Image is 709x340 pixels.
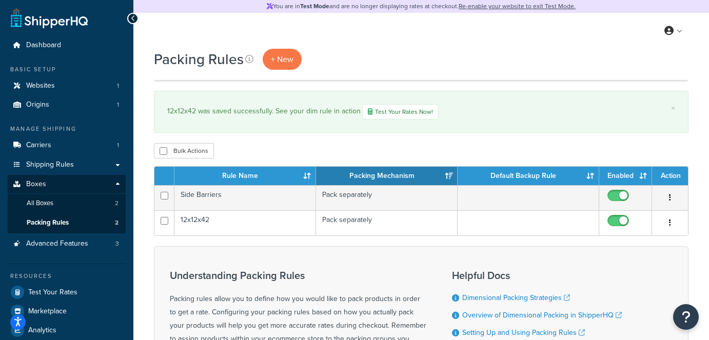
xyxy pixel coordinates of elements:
a: Carriers 1 [8,136,126,155]
div: 12x12x42 was saved successfully. See your dim rule in action [167,104,675,119]
td: Pack separately [316,210,458,235]
span: Test Your Rates [28,288,77,297]
span: + New [271,53,293,65]
a: × [671,104,675,112]
span: 1 [117,82,119,90]
th: Rule Name: activate to sort column ascending [174,167,316,185]
a: Test Your Rates [8,283,126,302]
a: Dimensional Packing Strategies [462,292,570,303]
a: Analytics [8,321,126,339]
span: Origins [26,101,49,109]
th: Packing Mechanism: activate to sort column ascending [316,167,458,185]
span: Boxes [26,180,46,189]
a: Websites 1 [8,76,126,95]
span: Shipping Rules [26,161,74,169]
span: Advanced Features [26,239,88,248]
a: Origins 1 [8,95,126,114]
a: Shipping Rules [8,155,126,174]
span: Marketplace [28,307,67,316]
a: Advanced Features 3 [8,234,126,253]
span: All Boxes [27,199,53,208]
a: Packing Rules 2 [8,213,126,232]
span: Analytics [28,326,56,335]
a: Boxes [8,175,126,194]
h3: Understanding Packing Rules [170,270,426,281]
span: Dashboard [26,41,61,50]
div: Manage Shipping [8,125,126,133]
h1: Packing Rules [154,49,244,69]
a: Overview of Dimensional Packing in ShipperHQ [462,310,622,321]
li: Advanced Features [8,234,126,253]
span: 3 [115,239,119,248]
h3: Helpful Docs [452,270,638,281]
a: Setting Up and Using Packing Rules [462,327,585,338]
a: All Boxes 2 [8,194,126,213]
li: Boxes [8,175,126,233]
li: Carriers [8,136,126,155]
li: Websites [8,76,126,95]
span: Packing Rules [27,218,69,227]
a: ShipperHQ Home [11,8,88,28]
button: Open Resource Center [673,304,699,330]
span: Carriers [26,141,51,150]
td: Pack separately [316,185,458,210]
button: Bulk Actions [154,143,214,158]
a: Dashboard [8,36,126,55]
li: Packing Rules [8,213,126,232]
li: All Boxes [8,194,126,213]
div: Resources [8,272,126,281]
th: Default Backup Rule: activate to sort column ascending [458,167,599,185]
span: 1 [117,101,119,109]
td: 12x12x42 [174,210,316,235]
strong: Test Mode [300,2,329,11]
span: 2 [115,199,119,208]
th: Enabled: activate to sort column ascending [599,167,652,185]
a: + New [263,49,302,70]
span: 2 [115,218,119,227]
span: 1 [117,141,119,150]
a: Marketplace [8,302,126,321]
a: Test Your Rates Now! [362,104,439,119]
span: Websites [26,82,55,90]
li: Origins [8,95,126,114]
a: Re-enable your website to exit Test Mode. [459,2,576,11]
div: Basic Setup [8,65,126,74]
td: Side Barriers [174,185,316,210]
th: Action [652,167,688,185]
